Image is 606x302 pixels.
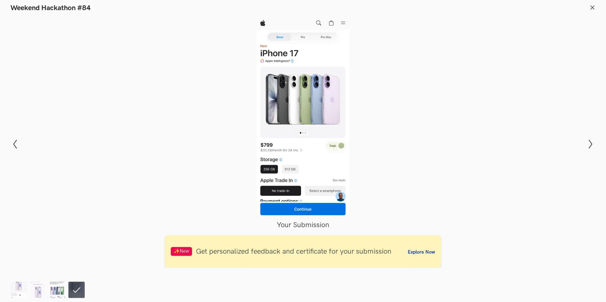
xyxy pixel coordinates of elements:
[49,282,65,298] img: iPhone_17_Landing_Page_Redesign_by_Pulkit_Yadav.png
[171,247,192,256] span: ✨New
[30,282,46,298] img: Weekend_Hackathon_84-_Sreehari_Ravindran.png
[196,247,391,256] span: Get personalized feedback and certificate for your submission
[10,282,27,298] img: Weekend_Hackathon_84_Submission.png
[10,4,91,12] h1: Weekend Hackathon #84
[165,235,441,268] a: ✨New Get personalized feedback and certificate for your submissionExplore Now
[408,249,435,255] span: Explore Now
[277,221,329,229] span: Your Submission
